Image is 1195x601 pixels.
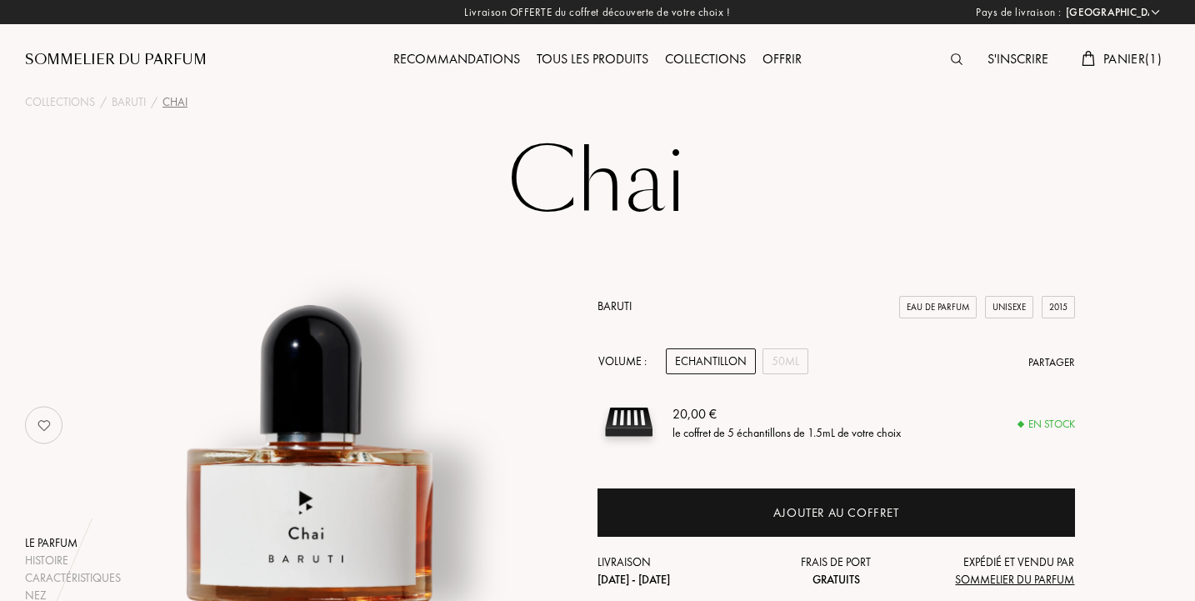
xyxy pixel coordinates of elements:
a: Offrir [754,50,810,68]
div: Chai [162,93,187,111]
h1: Chai [181,137,1014,228]
a: Baruti [597,298,632,313]
span: [DATE] - [DATE] [597,572,670,587]
img: cart.svg [1082,51,1095,66]
div: 50mL [762,348,808,374]
div: / [151,93,157,111]
a: Tous les produits [528,50,657,68]
div: Livraison [597,553,757,588]
div: 20,00 € [672,403,901,423]
div: le coffret de 5 échantillons de 1.5mL de votre choix [672,423,901,441]
div: Collections [657,49,754,71]
a: Collections [25,93,95,111]
a: Recommandations [385,50,528,68]
div: Tous les produits [528,49,657,71]
span: Panier ( 1 ) [1103,50,1162,68]
div: Echantillon [666,348,756,374]
div: Histoire [25,552,121,569]
div: Le parfum [25,534,121,552]
div: Ajouter au coffret [773,503,899,523]
div: Expédié et vendu par [916,553,1075,588]
div: S'inscrire [979,49,1057,71]
div: Offrir [754,49,810,71]
img: search_icn.svg [951,53,962,65]
div: 2015 [1042,296,1075,318]
div: Caractéristiques [25,569,121,587]
div: Recommandations [385,49,528,71]
a: S'inscrire [979,50,1057,68]
div: / [100,93,107,111]
span: Sommelier du Parfum [955,572,1074,587]
div: Unisexe [985,296,1033,318]
div: Eau de Parfum [899,296,977,318]
a: Baruti [112,93,146,111]
div: Frais de port [757,553,916,588]
span: Gratuits [812,572,860,587]
a: Collections [657,50,754,68]
div: En stock [1018,416,1075,433]
div: Volume : [597,348,656,374]
span: Pays de livraison : [976,4,1062,21]
img: no_like_p.png [27,408,61,442]
div: Partager [1028,354,1075,371]
a: Sommelier du Parfum [25,50,207,70]
img: sample box [597,391,660,453]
